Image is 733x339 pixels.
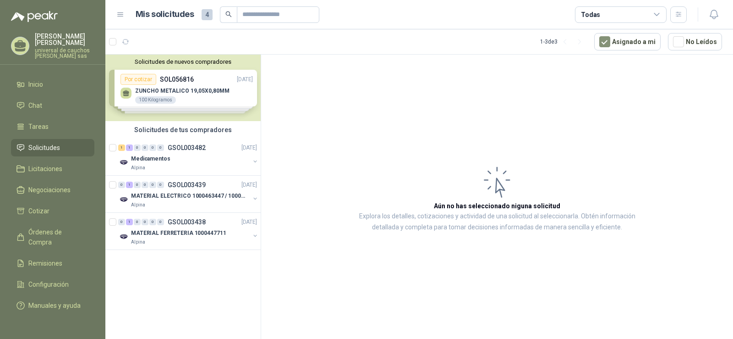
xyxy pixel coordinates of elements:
span: Licitaciones [28,164,62,174]
span: Remisiones [28,258,62,268]
a: 0 1 0 0 0 0 GSOL003439[DATE] Company LogoMATERIAL ELECTRICO 1000463447 / 1000465800Alpina [118,179,259,209]
p: GSOL003482 [168,144,206,151]
div: Solicitudes de tus compradores [105,121,261,139]
img: Company Logo [118,157,129,168]
a: Manuales y ayuda [11,297,94,314]
div: 0 [142,144,148,151]
button: Asignado a mi [594,33,661,50]
p: Alpina [131,201,145,209]
div: 0 [149,182,156,188]
div: 0 [134,219,141,225]
p: Medicamentos [131,155,170,163]
p: MATERIAL ELECTRICO 1000463447 / 1000465800 [131,192,245,200]
p: [DATE] [241,181,257,189]
a: 1 1 0 0 0 0 GSOL003482[DATE] Company LogoMedicamentosAlpina [118,142,259,172]
p: MATERIAL FERRETERIA 1000447711 [131,229,226,238]
div: 0 [118,182,125,188]
a: Chat [11,97,94,114]
h1: Mis solicitudes [136,8,194,21]
div: 0 [149,144,156,151]
div: Todas [581,10,600,20]
a: Cotizar [11,202,94,220]
p: Alpina [131,164,145,172]
p: universal de cauchos [PERSON_NAME] sas [35,48,94,59]
div: 0 [157,219,164,225]
button: No Leídos [668,33,722,50]
div: 1 [118,144,125,151]
button: Solicitudes de nuevos compradores [109,58,257,65]
img: Logo peakr [11,11,58,22]
p: GSOL003438 [168,219,206,225]
div: 0 [142,219,148,225]
span: Órdenes de Compra [28,227,86,247]
span: 4 [202,9,213,20]
a: Configuración [11,276,94,293]
div: 1 [126,144,133,151]
div: 0 [157,144,164,151]
a: Negociaciones [11,181,94,199]
a: 0 1 0 0 0 0 GSOL003438[DATE] Company LogoMATERIAL FERRETERIA 1000447711Alpina [118,217,259,246]
span: search [225,11,232,17]
p: Explora los detalles, cotizaciones y actividad de una solicitud al seleccionarla. Obtén informaci... [353,211,641,233]
span: Solicitudes [28,143,60,153]
span: Negociaciones [28,185,71,195]
a: Órdenes de Compra [11,223,94,251]
h3: Aún no has seleccionado niguna solicitud [434,201,560,211]
span: Manuales y ayuda [28,300,81,311]
p: Alpina [131,239,145,246]
div: Solicitudes de nuevos compradoresPor cotizarSOL056816[DATE] ZUNCHO METALICO 19,05X0,80MM100 Kilog... [105,55,261,121]
p: GSOL003439 [168,182,206,188]
p: [PERSON_NAME] [PERSON_NAME] [35,33,94,46]
p: [DATE] [241,218,257,227]
div: 1 [126,182,133,188]
span: Chat [28,100,42,111]
img: Company Logo [118,231,129,242]
div: 1 [126,219,133,225]
a: Licitaciones [11,160,94,178]
span: Tareas [28,122,49,132]
div: 0 [134,182,141,188]
a: Remisiones [11,255,94,272]
span: Cotizar [28,206,49,216]
a: Solicitudes [11,139,94,156]
div: 0 [134,144,141,151]
img: Company Logo [118,194,129,205]
span: Inicio [28,79,43,89]
div: 1 - 3 de 3 [540,34,587,49]
div: 0 [118,219,125,225]
div: 0 [142,182,148,188]
a: Tareas [11,118,94,135]
p: [DATE] [241,144,257,152]
a: Inicio [11,76,94,93]
div: 0 [149,219,156,225]
span: Configuración [28,279,69,289]
div: 0 [157,182,164,188]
